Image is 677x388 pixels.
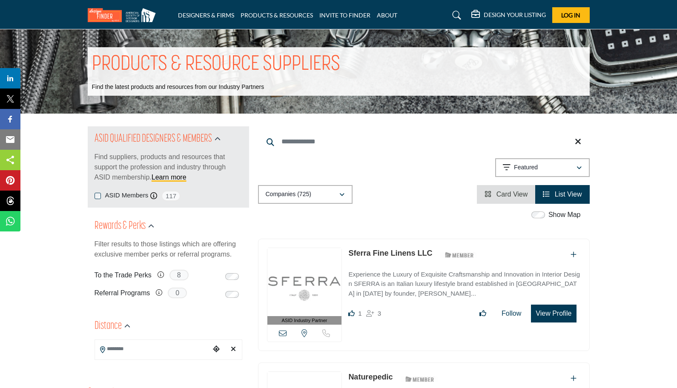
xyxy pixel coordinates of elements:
[267,248,342,325] a: ASID Industry Partner
[95,285,150,300] label: Referral Programs
[348,270,580,299] p: Experience the Luxury of Exquisite Craftsmanship and Innovation in Interior Design SFERRA is an I...
[474,305,492,322] button: Like listing
[348,248,432,259] p: Sferra Fine Linens LLC
[571,375,577,382] a: Add To List
[258,185,353,204] button: Companies (725)
[161,191,181,201] span: 117
[378,310,381,317] span: 3
[241,11,313,19] a: PRODUCTS & RESOURCES
[477,185,535,204] li: Card View
[514,163,538,172] p: Featured
[95,268,152,282] label: To the Trade Perks
[225,291,239,298] input: Switch to Referral Programs
[543,191,582,198] a: View List
[485,191,528,198] a: View Card
[267,248,342,316] img: Sferra Fine Linens LLC
[92,51,340,78] h1: PRODUCTS & RESOURCE SUPPLIERS
[169,270,189,280] span: 8
[95,239,242,260] p: Filter results to those listings which are offering exclusive member perks or referral programs.
[358,310,361,317] span: 1
[210,340,223,359] div: Choose your current location
[548,210,581,220] label: Show Map
[95,319,122,334] h2: Distance
[348,371,393,383] p: Naturepedic
[178,11,234,19] a: DESIGNERS & FIRMS
[105,191,149,200] label: ASID Members
[281,317,327,324] span: ASID Industry Partner
[401,374,439,384] img: ASID Members Badge Icon
[266,190,311,199] p: Companies (725)
[496,305,527,322] button: Follow
[95,131,212,147] h2: ASID QUALIFIED DESIGNERS & MEMBERS
[227,340,240,359] div: Clear search location
[152,174,186,181] a: Learn more
[95,219,146,234] h2: Rewards & Perks
[95,340,210,357] input: Search Location
[348,265,580,299] a: Experience the Luxury of Exquisite Craftsmanship and Innovation in Interior Design SFERRA is an I...
[555,191,582,198] span: List View
[348,249,432,257] a: Sferra Fine Linens LLC
[95,152,242,183] p: Find suppliers, products and resources that support the profession and industry through ASID memb...
[348,373,393,381] a: Naturepedic
[531,305,576,322] button: View Profile
[561,11,580,19] span: Log In
[258,131,590,152] input: Search Keyword
[471,10,546,20] div: DESIGN YOUR LISTING
[377,11,397,19] a: ABOUT
[484,11,546,19] h5: DESIGN YOUR LISTING
[168,288,187,298] span: 0
[444,9,467,22] a: Search
[496,191,528,198] span: Card View
[535,185,589,204] li: List View
[348,310,355,317] i: Like
[440,250,479,260] img: ASID Members Badge Icon
[92,83,264,91] p: Find the latest products and resources from our Industry Partners
[366,308,381,319] div: Followers
[95,193,101,199] input: ASID Members checkbox
[319,11,370,19] a: INVITE TO FINDER
[552,7,590,23] button: Log In
[571,251,577,258] a: Add To List
[225,273,239,280] input: Switch to To the Trade Perks
[495,158,590,177] button: Featured
[88,8,160,22] img: Site Logo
